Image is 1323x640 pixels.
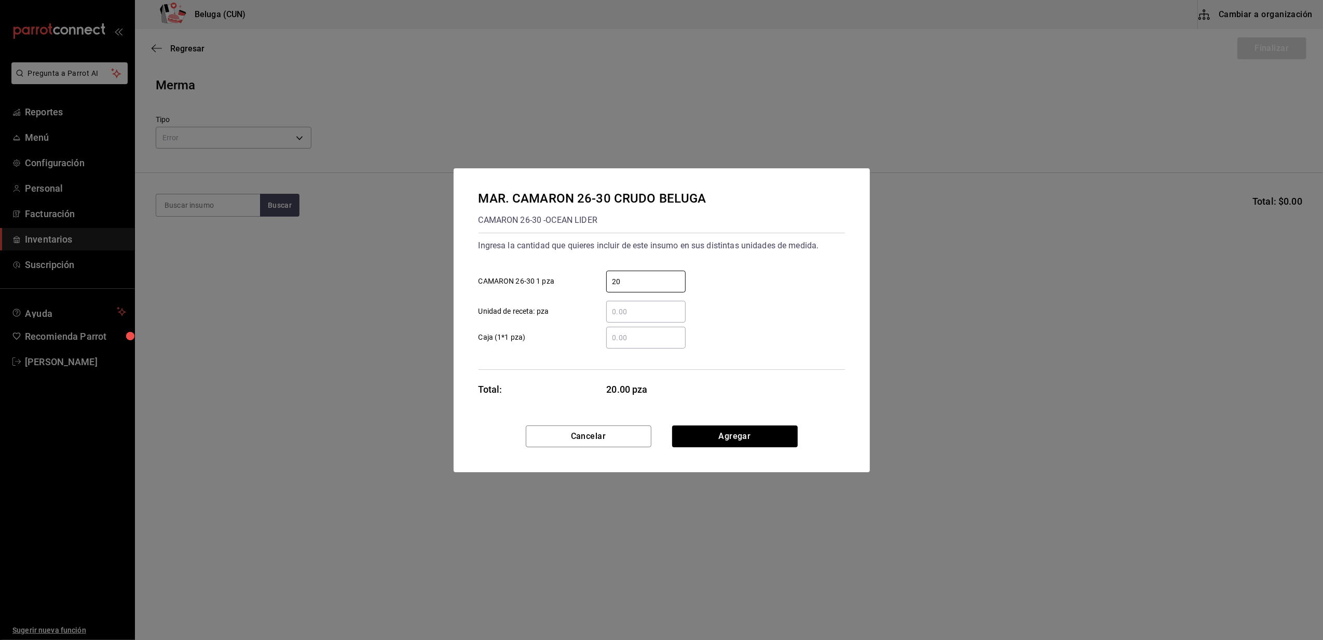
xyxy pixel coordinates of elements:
button: Cancelar [526,425,651,447]
div: CAMARON 26-30 - OCEAN LIDER [479,212,706,229]
input: Unidad de receta: pza [606,305,686,318]
div: Ingresa la cantidad que quieres incluir de este insumo en sus distintas unidades de medida. [479,237,845,254]
button: Agregar [672,425,798,447]
span: 20.00 pza [607,382,686,396]
span: Caja (1*1 pza) [479,332,526,343]
div: MAR. CAMARON 26-30 CRUDO BELUGA [479,189,706,208]
span: CAMARON 26-30 1 pza [479,276,555,287]
input: CAMARON 26-30 1 pza [606,275,686,288]
span: Unidad de receta: pza [479,306,549,317]
input: Caja (1*1 pza) [606,331,686,344]
div: Total: [479,382,502,396]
